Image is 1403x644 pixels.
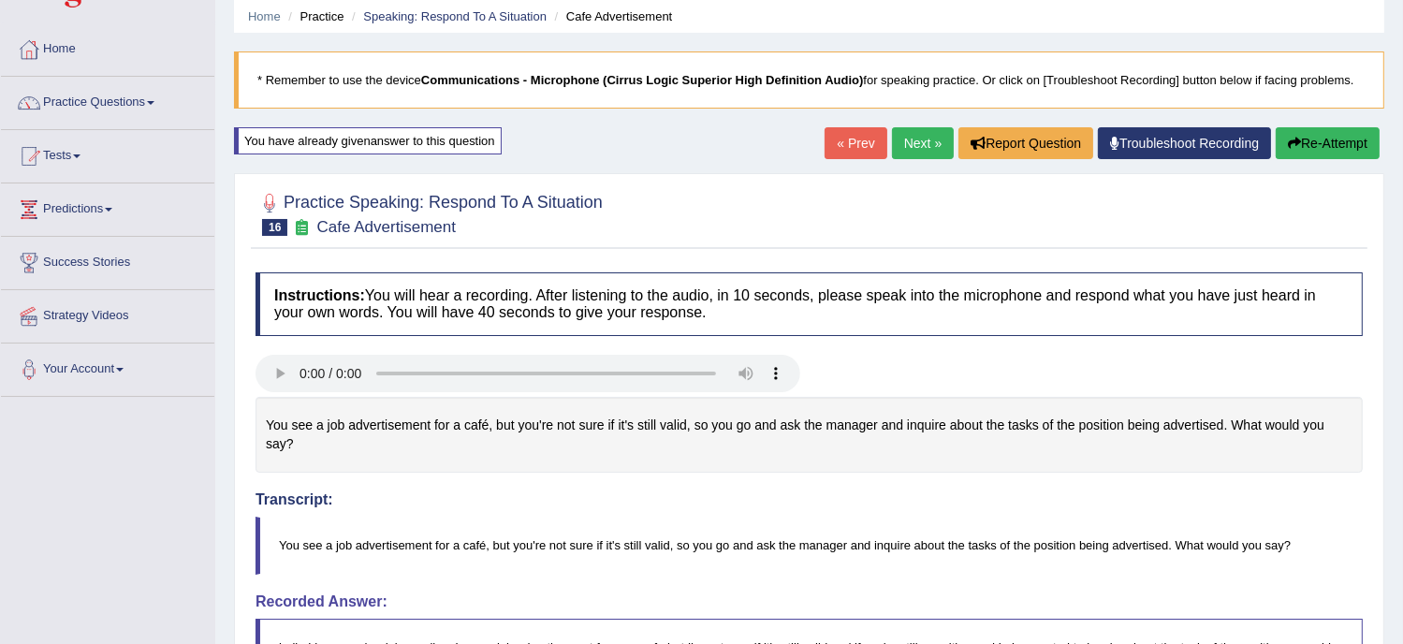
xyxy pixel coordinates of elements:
a: Your Account [1,344,214,390]
a: Home [248,9,281,23]
div: You see a job advertisement for a café, but you're not sure if it's still valid, so you go and as... [256,397,1363,473]
b: Communications - Microphone (Cirrus Logic Superior High Definition Audio) [421,73,864,87]
blockquote: * Remember to use the device for speaking practice. Or click on [Troubleshoot Recording] button b... [234,51,1384,109]
h4: You will hear a recording. After listening to the audio, in 10 seconds, please speak into the mic... [256,272,1363,335]
button: Report Question [958,127,1093,159]
b: Instructions: [274,287,365,303]
span: 16 [262,219,287,236]
li: Practice [284,7,343,25]
a: Tests [1,130,214,177]
a: Troubleshoot Recording [1098,127,1271,159]
a: Home [1,23,214,70]
small: Cafe Advertisement [317,218,456,236]
a: Speaking: Respond To A Situation [363,9,547,23]
a: « Prev [825,127,886,159]
a: Success Stories [1,237,214,284]
a: Next » [892,127,954,159]
small: Exam occurring question [292,219,312,237]
li: Cafe Advertisement [550,7,673,25]
button: Re-Attempt [1276,127,1380,159]
a: Predictions [1,183,214,230]
h2: Practice Speaking: Respond To A Situation [256,189,603,236]
a: Strategy Videos [1,290,214,337]
div: You have already given answer to this question [234,127,502,154]
blockquote: You see a job advertisement for a café, but you're not sure if it's still valid, so you go and as... [256,517,1363,574]
h4: Recorded Answer: [256,593,1363,610]
a: Practice Questions [1,77,214,124]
